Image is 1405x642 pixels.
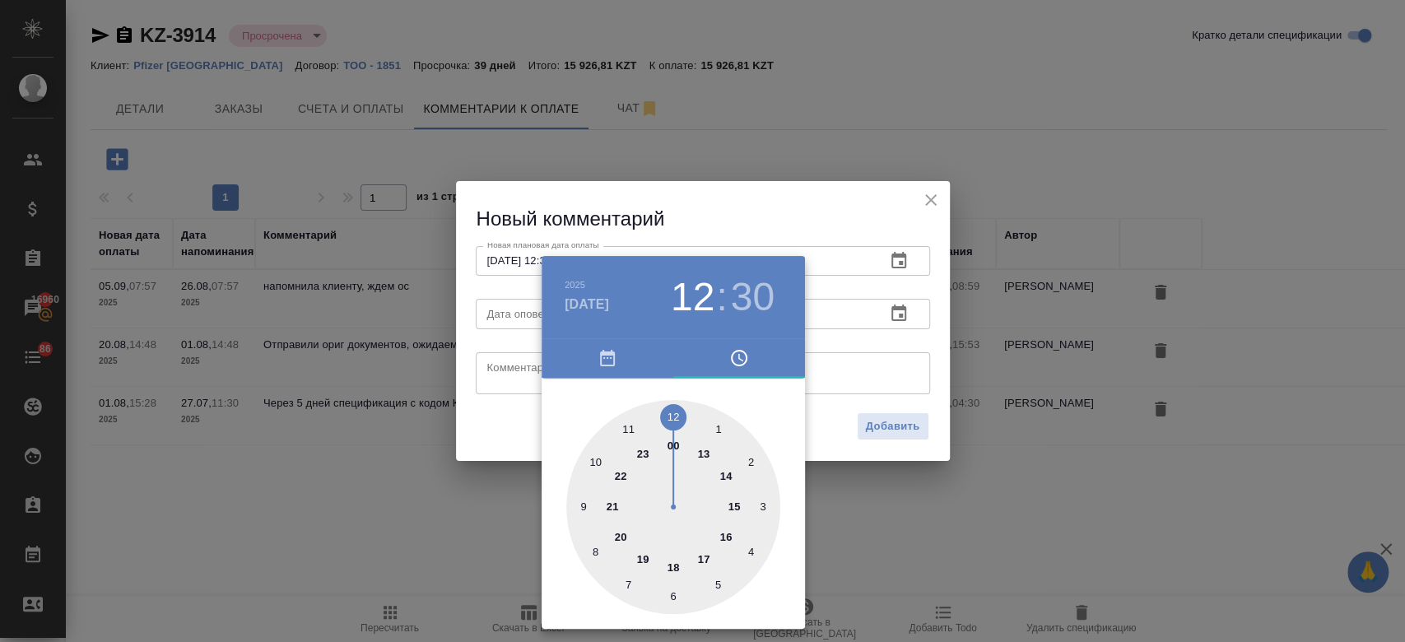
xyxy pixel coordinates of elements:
[671,274,714,320] button: 12
[565,295,609,314] button: [DATE]
[565,280,585,290] button: 2025
[716,274,727,320] h3: :
[731,274,775,320] button: 30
